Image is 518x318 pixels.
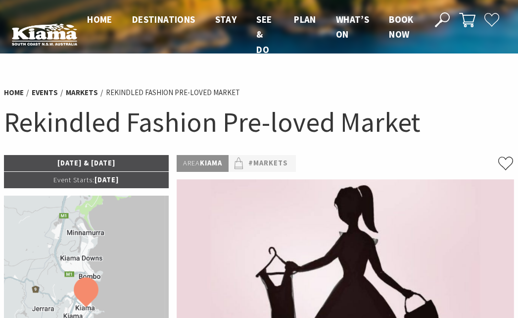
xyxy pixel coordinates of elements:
[12,23,77,46] img: Kiama Logo
[248,158,288,169] a: #Markets
[4,172,169,188] p: [DATE]
[4,88,24,98] a: Home
[132,13,195,25] span: Destinations
[183,159,200,167] span: Area
[32,88,58,98] a: Events
[389,13,414,40] span: Book now
[4,155,169,171] p: [DATE] & [DATE]
[215,13,237,25] span: Stay
[256,13,272,55] span: See & Do
[4,104,514,140] h1: Rekindled Fashion Pre-loved Market
[66,88,98,98] a: Markets
[53,175,94,184] span: Event Starts:
[106,87,240,99] li: Rekindled Fashion Pre-loved Market
[77,12,424,57] nav: Main Menu
[336,13,369,40] span: What’s On
[294,13,316,25] span: Plan
[177,155,229,172] p: Kiama
[87,13,112,25] span: Home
